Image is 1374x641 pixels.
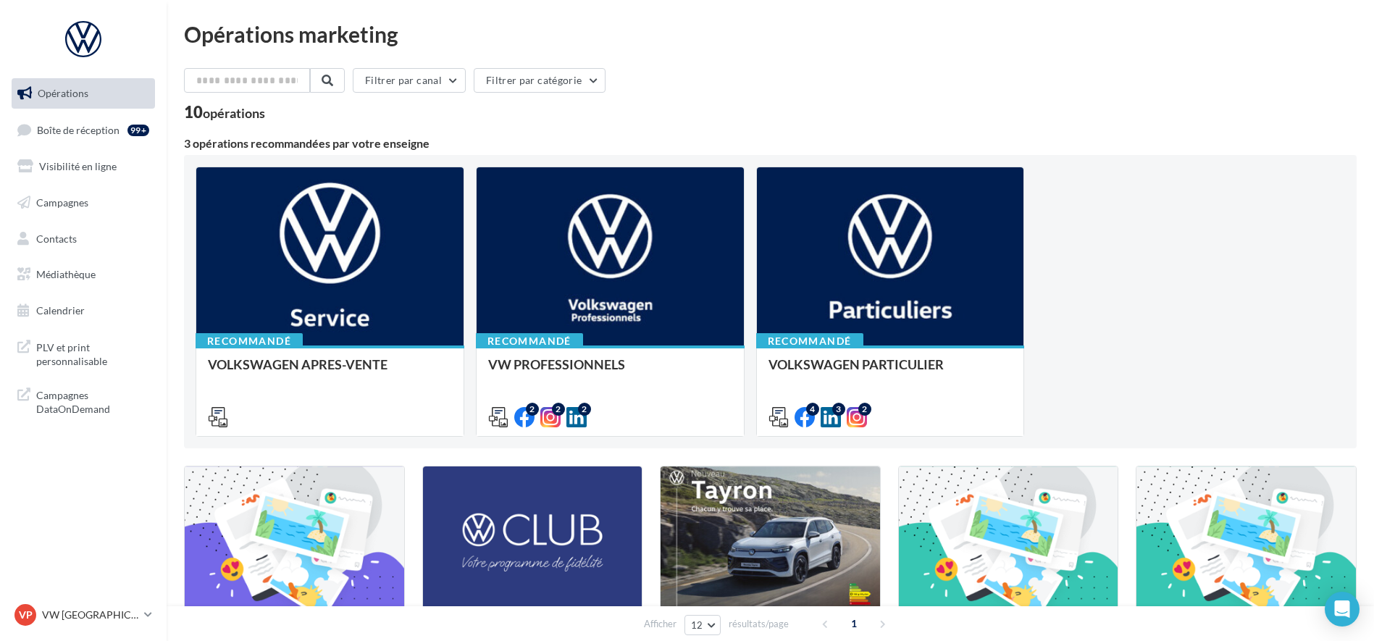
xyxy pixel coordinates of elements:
[842,612,866,635] span: 1
[184,138,1357,149] div: 3 opérations recommandées par votre enseigne
[36,268,96,280] span: Médiathèque
[9,151,158,182] a: Visibilité en ligne
[9,78,158,109] a: Opérations
[578,403,591,416] div: 2
[1325,592,1360,627] div: Open Intercom Messenger
[9,332,158,374] a: PLV et print personnalisable
[858,403,871,416] div: 2
[9,296,158,326] a: Calendrier
[691,619,703,631] span: 12
[474,68,606,93] button: Filtrer par catégorie
[38,87,88,99] span: Opérations
[806,403,819,416] div: 4
[184,23,1357,45] div: Opérations marketing
[9,188,158,218] a: Campagnes
[488,357,732,386] div: VW PROFESSIONNELS
[9,259,158,290] a: Médiathèque
[208,357,452,386] div: VOLKSWAGEN APRES-VENTE
[684,615,721,635] button: 12
[184,104,265,120] div: 10
[526,403,539,416] div: 2
[756,333,863,349] div: Recommandé
[36,232,77,244] span: Contacts
[12,601,155,629] a: VP VW [GEOGRAPHIC_DATA] 13
[36,304,85,317] span: Calendrier
[36,196,88,209] span: Campagnes
[19,608,33,622] span: VP
[476,333,583,349] div: Recommandé
[353,68,466,93] button: Filtrer par canal
[552,403,565,416] div: 2
[39,160,117,172] span: Visibilité en ligne
[768,357,1013,386] div: VOLKSWAGEN PARTICULIER
[36,338,149,369] span: PLV et print personnalisable
[644,617,676,631] span: Afficher
[203,106,265,120] div: opérations
[9,380,158,422] a: Campagnes DataOnDemand
[42,608,138,622] p: VW [GEOGRAPHIC_DATA] 13
[36,385,149,416] span: Campagnes DataOnDemand
[196,333,303,349] div: Recommandé
[832,403,845,416] div: 3
[9,114,158,146] a: Boîte de réception99+
[729,617,789,631] span: résultats/page
[127,125,149,136] div: 99+
[37,123,120,135] span: Boîte de réception
[9,224,158,254] a: Contacts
